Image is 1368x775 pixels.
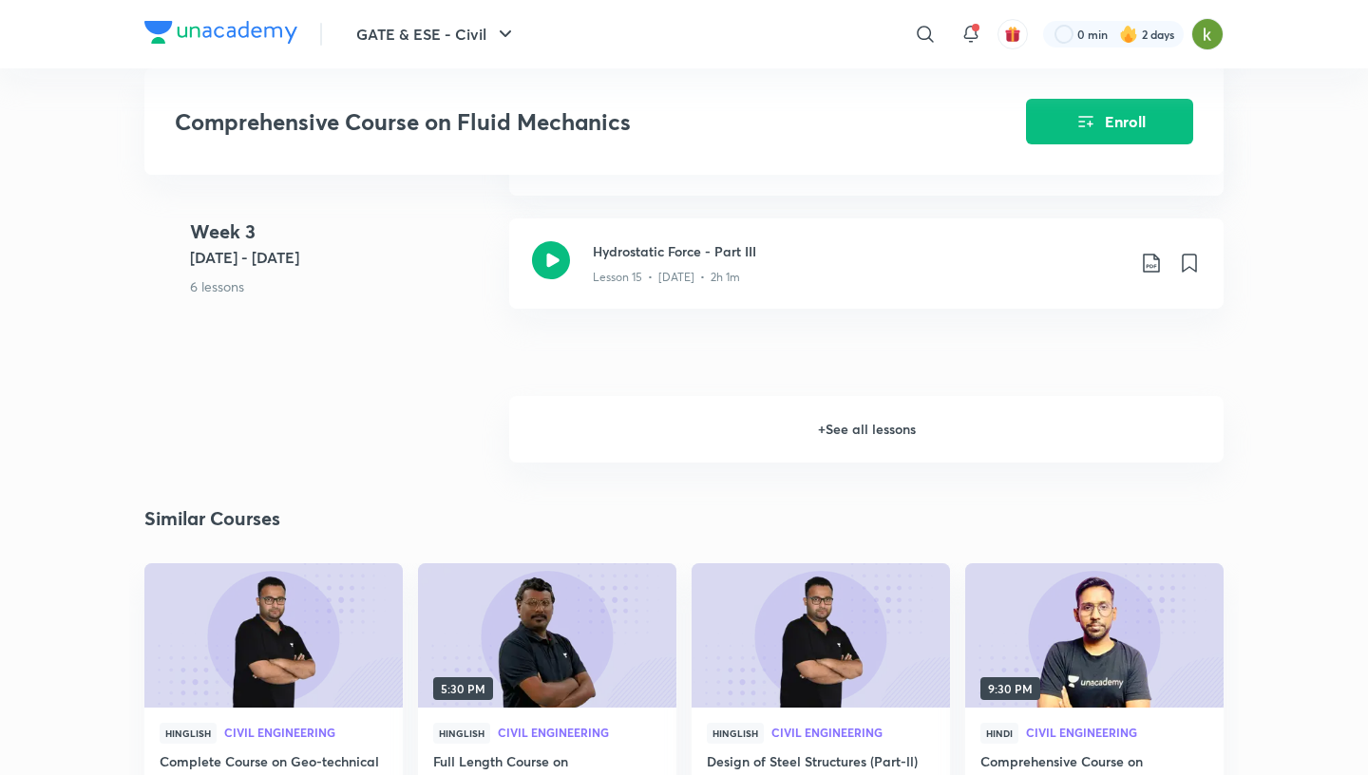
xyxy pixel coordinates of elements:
img: streak [1119,25,1138,44]
a: Civil Engineering [1026,727,1208,740]
span: 9:30 PM [980,677,1040,700]
p: 6 lessons [190,276,494,296]
a: Design of Steel Structures (Part-ll) [707,751,935,775]
span: Civil Engineering [224,727,388,738]
h2: Similar Courses [144,504,280,533]
img: new-thumbnail [962,561,1225,709]
h3: Comprehensive Course on Fluid Mechanics [175,108,919,136]
button: Enroll [1026,99,1193,144]
button: GATE & ESE - Civil [345,15,528,53]
img: Company Logo [144,21,297,44]
h3: Hydrostatic Force - Part III [593,241,1125,261]
a: new-thumbnail [144,563,403,708]
a: Civil Engineering [498,727,661,740]
img: Piyush raj [1191,18,1224,50]
img: new-thumbnail [415,561,678,709]
a: new-thumbnail [692,563,950,708]
span: Hinglish [433,723,490,744]
img: new-thumbnail [689,561,952,709]
p: Lesson 15 • [DATE] • 2h 1m [593,269,740,286]
h6: + See all lessons [509,396,1224,463]
span: 5:30 PM [433,677,493,700]
img: avatar [1004,26,1021,43]
a: Hydrostatic Force - Part IIILesson 15 • [DATE] • 2h 1m [509,218,1224,331]
span: Hindi [980,723,1018,744]
button: avatar [997,19,1028,49]
span: Civil Engineering [498,727,661,738]
a: Civil Engineering [224,727,388,740]
span: Hinglish [707,723,764,744]
span: Civil Engineering [1026,727,1208,738]
a: new-thumbnail5:30 PM [418,563,676,708]
a: Company Logo [144,21,297,48]
a: new-thumbnail9:30 PM [965,563,1224,708]
h4: Week 3 [190,217,494,246]
span: Hinglish [160,723,217,744]
a: Civil Engineering [771,727,935,740]
span: Civil Engineering [771,727,935,738]
img: new-thumbnail [142,561,405,709]
h5: [DATE] - [DATE] [190,246,494,269]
